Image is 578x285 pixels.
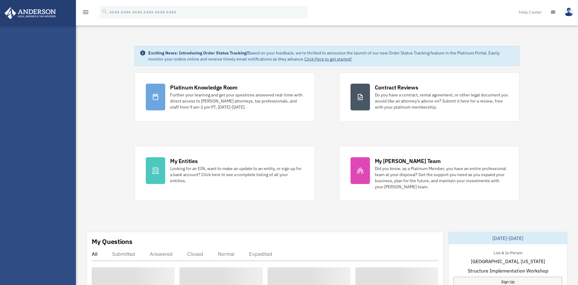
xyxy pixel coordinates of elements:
i: search [101,8,108,15]
span: Structure Implementation Workshop [468,267,548,274]
a: My [PERSON_NAME] Team Did you know, as a Platinum Member, you have an entire professional team at... [339,146,519,201]
div: My Questions [92,237,132,246]
div: Live & In-Person [489,249,527,255]
div: Expedited [249,251,272,257]
div: Do you have a contract, rental agreement, or other legal document you would like an attorney's ad... [375,92,508,110]
div: My [PERSON_NAME] Team [375,157,441,165]
a: menu [82,11,89,16]
div: Normal [218,251,234,257]
img: Anderson Advisors Platinum Portal [3,7,58,19]
div: All [92,251,97,257]
a: Contract Reviews Do you have a contract, rental agreement, or other legal document you would like... [339,72,519,122]
img: User Pic [564,8,573,16]
div: Submitted [112,251,135,257]
div: My Entities [170,157,197,165]
i: menu [82,9,89,16]
div: Based on your feedback, we're thrilled to announce the launch of our new Order Status Tracking fe... [148,50,514,62]
div: Looking for an EIN, want to make an update to an entity, or sign up for a bank account? Click her... [170,165,303,184]
div: Contract Reviews [375,84,418,91]
div: Answered [150,251,173,257]
a: Click Here to get started! [304,56,352,62]
div: Closed [187,251,203,257]
strong: Exciting News: Introducing Order Status Tracking! [148,50,248,56]
span: [GEOGRAPHIC_DATA], [US_STATE] [471,258,545,265]
div: Further your learning and get your questions answered real-time with direct access to [PERSON_NAM... [170,92,303,110]
div: Platinum Knowledge Room [170,84,238,91]
a: Platinum Knowledge Room Further your learning and get your questions answered real-time with dire... [135,72,315,122]
div: Did you know, as a Platinum Member, you have an entire professional team at your disposal? Get th... [375,165,508,190]
div: [DATE]-[DATE] [449,232,567,244]
a: My Entities Looking for an EIN, want to make an update to an entity, or sign up for a bank accoun... [135,146,315,201]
